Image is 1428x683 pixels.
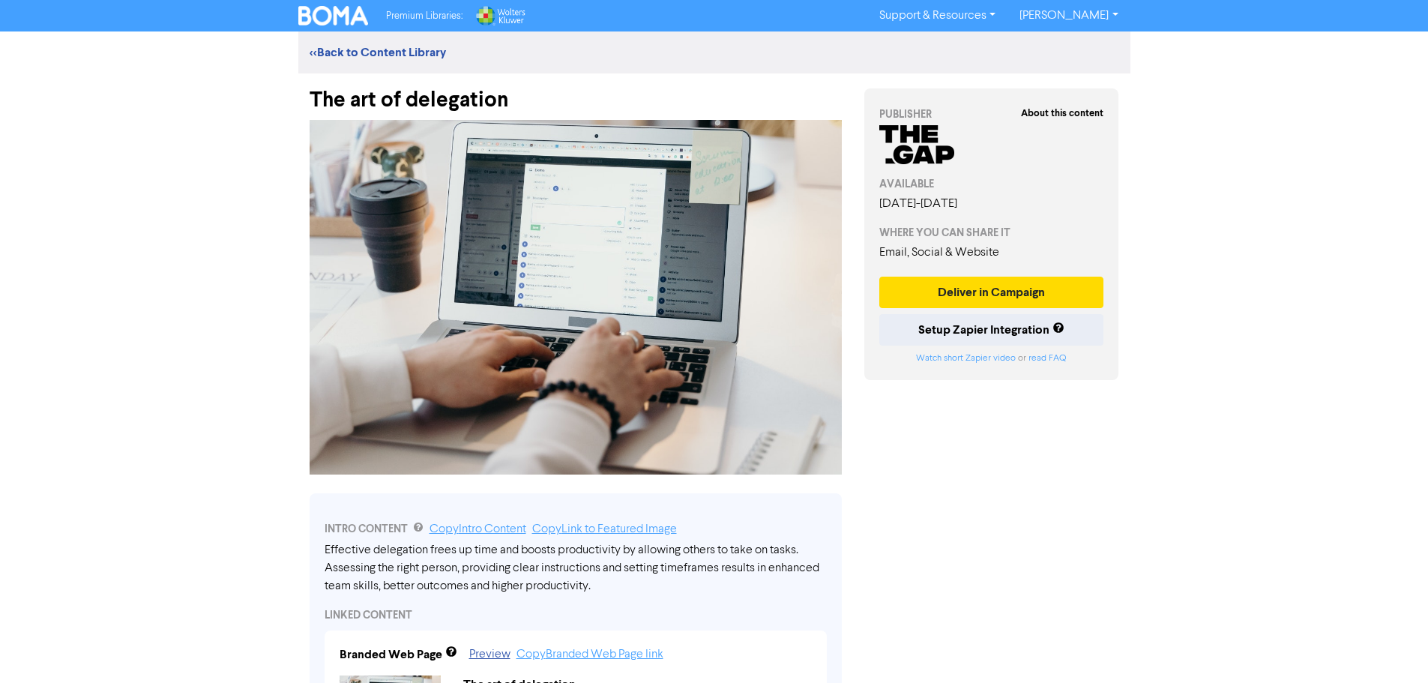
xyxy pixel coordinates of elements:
[1007,4,1130,28] a: [PERSON_NAME]
[879,352,1104,365] div: or
[298,6,369,25] img: BOMA Logo
[879,244,1104,262] div: Email, Social & Website
[532,523,677,535] a: Copy Link to Featured Image
[916,354,1016,363] a: Watch short Zapier video
[340,646,442,664] div: Branded Web Page
[879,225,1104,241] div: WHERE YOU CAN SHARE IT
[1021,107,1103,119] strong: About this content
[1028,354,1066,363] a: read FAQ
[475,6,525,25] img: Wolters Kluwer
[430,523,526,535] a: Copy Intro Content
[469,649,510,661] a: Preview
[879,314,1104,346] button: Setup Zapier Integration
[325,541,827,595] div: Effective delegation frees up time and boosts productivity by allowing others to take on tasks. A...
[325,607,827,623] div: LINKED CONTENT
[310,73,842,112] div: The art of delegation
[516,649,663,661] a: Copy Branded Web Page link
[310,45,446,60] a: <<Back to Content Library
[867,4,1007,28] a: Support & Resources
[879,277,1104,308] button: Deliver in Campaign
[879,106,1104,122] div: PUBLISHER
[879,176,1104,192] div: AVAILABLE
[879,195,1104,213] div: [DATE] - [DATE]
[325,520,827,538] div: INTRO CONTENT
[386,11,463,21] span: Premium Libraries:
